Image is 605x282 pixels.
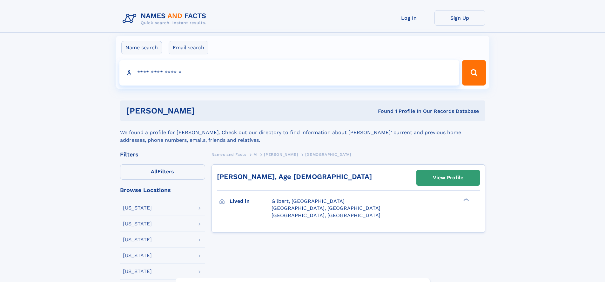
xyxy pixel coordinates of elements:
[253,150,257,158] a: M
[264,152,298,157] span: [PERSON_NAME]
[119,60,460,86] input: search input
[120,152,205,157] div: Filters
[264,150,298,158] a: [PERSON_NAME]
[120,187,205,193] div: Browse Locations
[417,170,480,185] a: View Profile
[462,60,486,86] button: Search Button
[272,212,380,218] span: [GEOGRAPHIC_DATA], [GEOGRAPHIC_DATA]
[217,173,372,181] a: [PERSON_NAME], Age [DEMOGRAPHIC_DATA]
[126,107,286,115] h1: [PERSON_NAME]
[121,41,162,54] label: Name search
[120,10,212,27] img: Logo Names and Facts
[123,237,152,242] div: [US_STATE]
[253,152,257,157] span: M
[123,269,152,274] div: [US_STATE]
[434,10,485,26] a: Sign Up
[272,198,345,204] span: Gilbert, [GEOGRAPHIC_DATA]
[123,221,152,226] div: [US_STATE]
[120,121,485,144] div: We found a profile for [PERSON_NAME]. Check out our directory to find information about [PERSON_N...
[123,205,152,210] div: [US_STATE]
[151,169,158,175] span: All
[120,164,205,180] label: Filters
[272,205,380,211] span: [GEOGRAPHIC_DATA], [GEOGRAPHIC_DATA]
[433,170,463,185] div: View Profile
[286,108,479,115] div: Found 1 Profile In Our Records Database
[169,41,208,54] label: Email search
[462,198,469,202] div: ❯
[384,10,434,26] a: Log In
[212,150,246,158] a: Names and Facts
[230,196,272,207] h3: Lived in
[123,253,152,258] div: [US_STATE]
[305,152,351,157] span: [DEMOGRAPHIC_DATA]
